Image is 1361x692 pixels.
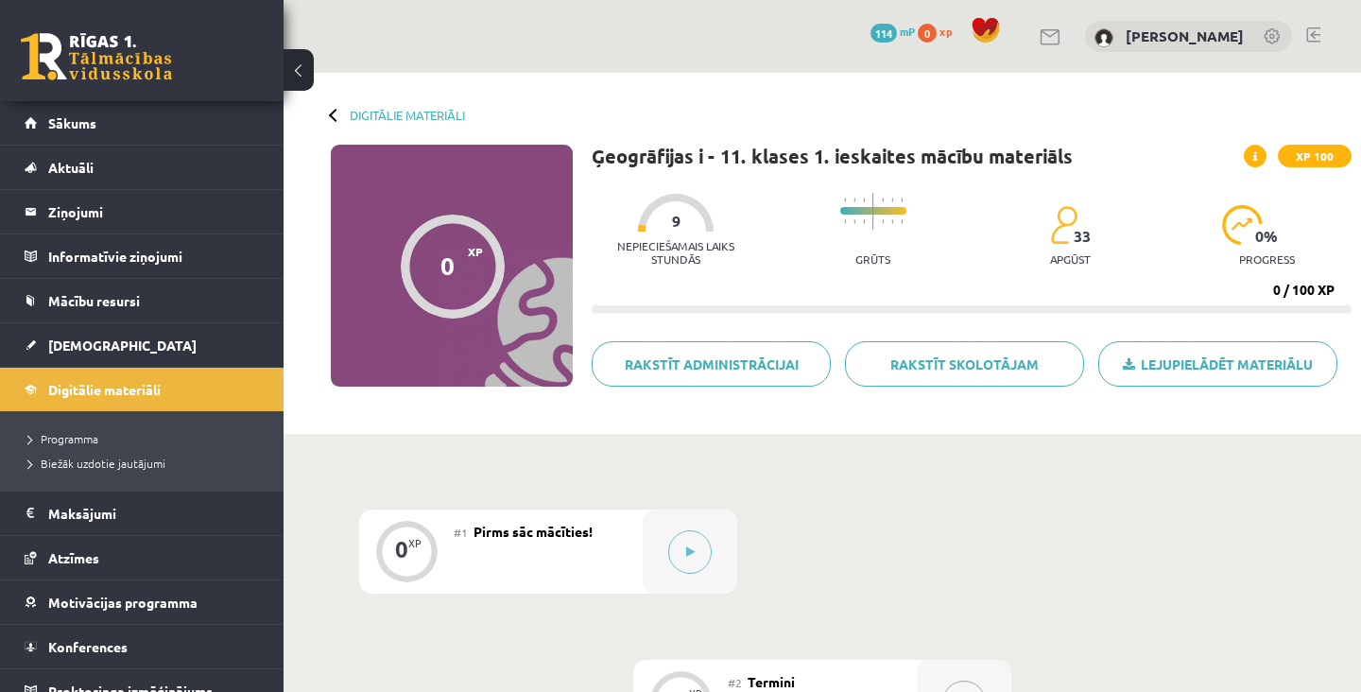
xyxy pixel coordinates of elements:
[918,24,937,43] span: 0
[592,145,1073,167] h1: Ģeogrāfijas i - 11. klases 1. ieskaites mācību materiāls
[901,219,903,224] img: icon-short-line-57e1e144782c952c97e751825c79c345078a6d821885a25fce030b3d8c18986b.svg
[882,219,884,224] img: icon-short-line-57e1e144782c952c97e751825c79c345078a6d821885a25fce030b3d8c18986b.svg
[1050,252,1091,266] p: apgūst
[592,341,831,387] a: Rakstīt administrācijai
[728,675,742,690] span: #2
[870,24,897,43] span: 114
[48,381,161,398] span: Digitālie materiāli
[48,492,260,535] legend: Maksājumi
[25,101,260,145] a: Sākums
[48,190,260,234] legend: Ziņojumi
[1094,28,1113,47] img: Nauris Mutulis
[918,24,961,39] a: 0 xp
[48,594,198,611] span: Motivācijas programma
[1050,205,1077,245] img: students-c634bb4e5e11cddfef0936a35e636f08e4e9abd3cc4e673bd6f9a4125e45ecb1.svg
[870,24,915,39] a: 114 mP
[25,323,260,367] a: [DEMOGRAPHIC_DATA]
[474,523,593,540] span: Pirms sāc mācīties!
[395,541,408,558] div: 0
[25,625,260,668] a: Konferences
[48,638,128,655] span: Konferences
[48,292,140,309] span: Mācību resursi
[440,251,455,280] div: 0
[863,219,865,224] img: icon-short-line-57e1e144782c952c97e751825c79c345078a6d821885a25fce030b3d8c18986b.svg
[25,234,260,278] a: Informatīvie ziņojumi
[25,536,260,580] a: Atzīmes
[901,198,903,202] img: icon-short-line-57e1e144782c952c97e751825c79c345078a6d821885a25fce030b3d8c18986b.svg
[28,456,165,471] span: Biežāk uzdotie jautājumi
[48,337,197,354] span: [DEMOGRAPHIC_DATA]
[891,219,893,224] img: icon-short-line-57e1e144782c952c97e751825c79c345078a6d821885a25fce030b3d8c18986b.svg
[872,193,874,230] img: icon-long-line-d9ea69661e0d244f92f715978eff75569469978d946b2353a9bb055b3ed8787d.svg
[1255,228,1279,245] span: 0 %
[748,673,795,690] span: Termini
[21,33,172,80] a: Rīgas 1. Tālmācības vidusskola
[350,108,465,122] a: Digitālie materiāli
[672,213,680,230] span: 9
[25,190,260,234] a: Ziņojumi
[28,430,265,447] a: Programma
[853,219,855,224] img: icon-short-line-57e1e144782c952c97e751825c79c345078a6d821885a25fce030b3d8c18986b.svg
[1074,228,1091,245] span: 33
[855,252,890,266] p: Grūts
[863,198,865,202] img: icon-short-line-57e1e144782c952c97e751825c79c345078a6d821885a25fce030b3d8c18986b.svg
[844,219,846,224] img: icon-short-line-57e1e144782c952c97e751825c79c345078a6d821885a25fce030b3d8c18986b.svg
[900,24,915,39] span: mP
[48,114,96,131] span: Sākums
[25,492,260,535] a: Maksājumi
[844,198,846,202] img: icon-short-line-57e1e144782c952c97e751825c79c345078a6d821885a25fce030b3d8c18986b.svg
[1222,205,1263,245] img: icon-progress-161ccf0a02000e728c5f80fcf4c31c7af3da0e1684b2b1d7c360e028c24a22f1.svg
[48,159,94,176] span: Aktuāli
[845,341,1084,387] a: Rakstīt skolotājam
[1278,145,1352,167] span: XP 100
[853,198,855,202] img: icon-short-line-57e1e144782c952c97e751825c79c345078a6d821885a25fce030b3d8c18986b.svg
[1098,341,1337,387] a: Lejupielādēt materiālu
[468,245,483,258] span: XP
[408,538,422,548] div: XP
[25,580,260,624] a: Motivācijas programma
[1239,252,1295,266] p: progress
[25,146,260,189] a: Aktuāli
[25,279,260,322] a: Mācību resursi
[1126,26,1244,45] a: [PERSON_NAME]
[28,455,265,472] a: Biežāk uzdotie jautājumi
[891,198,893,202] img: icon-short-line-57e1e144782c952c97e751825c79c345078a6d821885a25fce030b3d8c18986b.svg
[25,368,260,411] a: Digitālie materiāli
[939,24,952,39] span: xp
[48,549,99,566] span: Atzīmes
[28,431,98,446] span: Programma
[48,234,260,278] legend: Informatīvie ziņojumi
[592,239,761,266] p: Nepieciešamais laiks stundās
[454,525,468,540] span: #1
[882,198,884,202] img: icon-short-line-57e1e144782c952c97e751825c79c345078a6d821885a25fce030b3d8c18986b.svg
